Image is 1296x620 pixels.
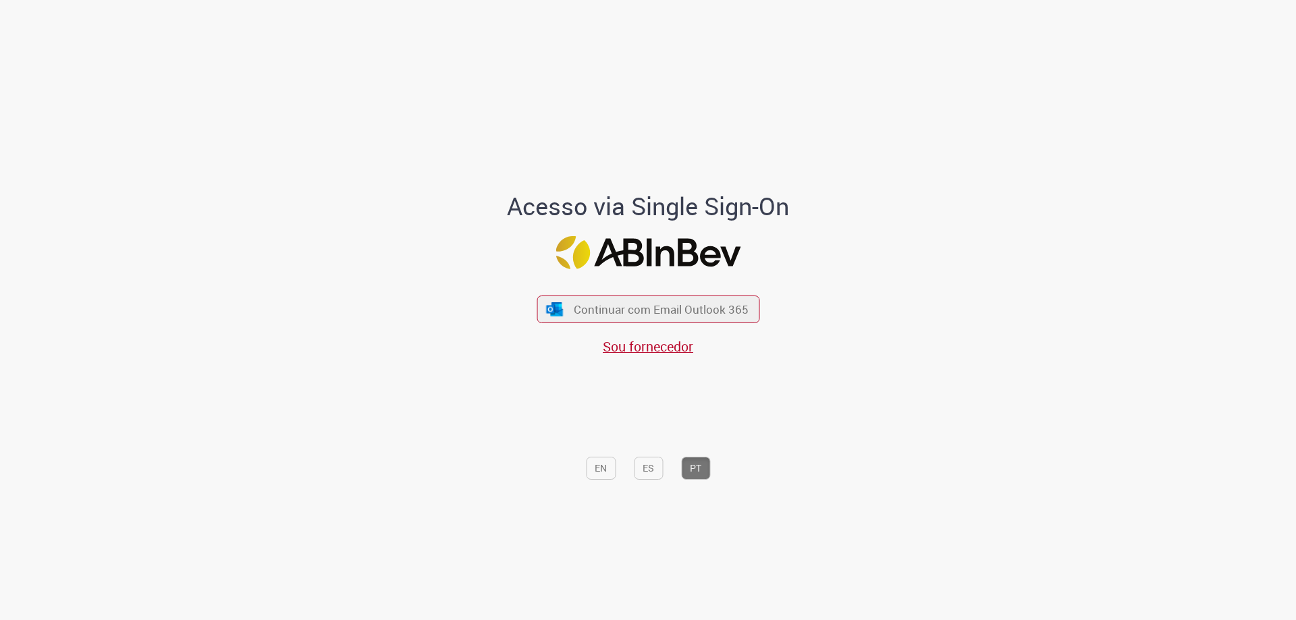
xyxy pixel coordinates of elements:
h1: Acesso via Single Sign-On [461,193,836,220]
button: PT [681,457,710,480]
span: Continuar com Email Outlook 365 [574,302,749,317]
img: ícone Azure/Microsoft 360 [545,302,564,316]
button: ícone Azure/Microsoft 360 Continuar com Email Outlook 365 [537,295,759,323]
a: Sou fornecedor [603,337,693,356]
button: EN [586,457,616,480]
button: ES [634,457,663,480]
img: Logo ABInBev [556,236,740,269]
